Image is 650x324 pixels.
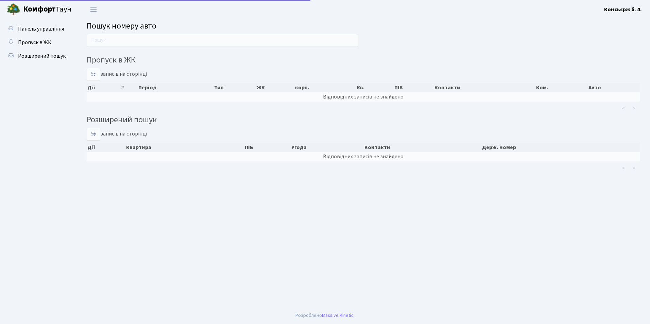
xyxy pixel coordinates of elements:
[87,34,358,47] input: Пошук
[87,68,100,81] select: записів на сторінці
[23,4,56,15] b: Комфорт
[18,39,51,46] span: Пропуск в ЖК
[138,83,213,92] th: Період
[125,143,244,152] th: Квартира
[7,3,20,16] img: logo.png
[434,83,535,92] th: Контакти
[120,83,138,92] th: #
[356,83,394,92] th: Кв.
[23,4,71,15] span: Таун
[87,55,640,65] h4: Пропуск в ЖК
[244,143,291,152] th: ПІБ
[364,143,481,152] th: Контакти
[588,83,640,92] th: Авто
[604,6,642,13] b: Консьєрж б. 4.
[87,128,147,141] label: записів на сторінці
[3,49,71,63] a: Розширений пошук
[295,312,355,319] div: Розроблено .
[3,36,71,49] a: Пропуск в ЖК
[294,83,356,92] th: корп.
[291,143,364,152] th: Угода
[87,68,147,81] label: записів на сторінці
[87,83,120,92] th: Дії
[3,22,71,36] a: Панель управління
[322,312,354,319] a: Massive Kinetic
[394,83,434,92] th: ПІБ
[535,83,588,92] th: Ком.
[87,128,100,141] select: записів на сторінці
[18,25,64,33] span: Панель управління
[87,92,640,102] td: Відповідних записів не знайдено
[481,143,640,152] th: Держ. номер
[256,83,294,92] th: ЖК
[87,20,156,32] span: Пошук номеру авто
[85,4,102,15] button: Переключити навігацію
[87,115,640,125] h4: Розширений пошук
[87,152,640,161] td: Відповідних записів не знайдено
[604,5,642,14] a: Консьєрж б. 4.
[18,52,66,60] span: Розширений пошук
[213,83,256,92] th: Тип
[87,143,125,152] th: Дії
